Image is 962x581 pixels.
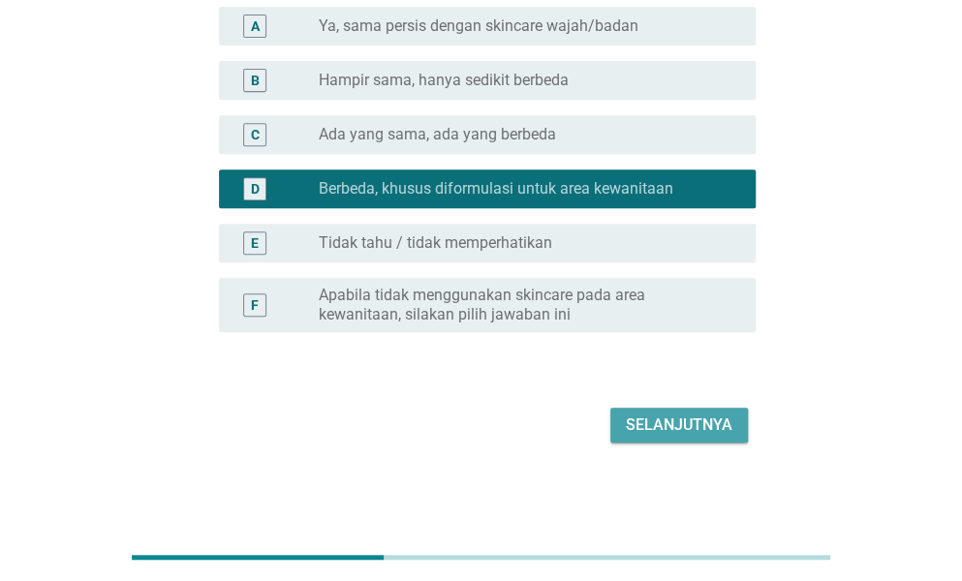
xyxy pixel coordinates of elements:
div: B [251,70,260,90]
div: F [251,294,259,315]
div: D [251,178,260,199]
label: Ya, sama persis dengan skincare wajah/badan [319,16,638,36]
div: A [251,15,260,36]
div: Selanjutnya [626,413,732,437]
label: Hampir sama, hanya sedikit berbeda [319,71,569,90]
label: Tidak tahu / tidak memperhatikan [319,233,552,253]
label: Apabila tidak menggunakan skincare pada area kewanitaan, silakan pilih jawaban ini [319,286,725,324]
button: Selanjutnya [610,408,748,443]
label: Ada yang sama, ada yang berbeda [319,125,556,144]
div: E [251,232,259,253]
div: C [251,124,260,144]
label: Berbeda, khusus diformulasi untuk area kewanitaan [319,179,673,199]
